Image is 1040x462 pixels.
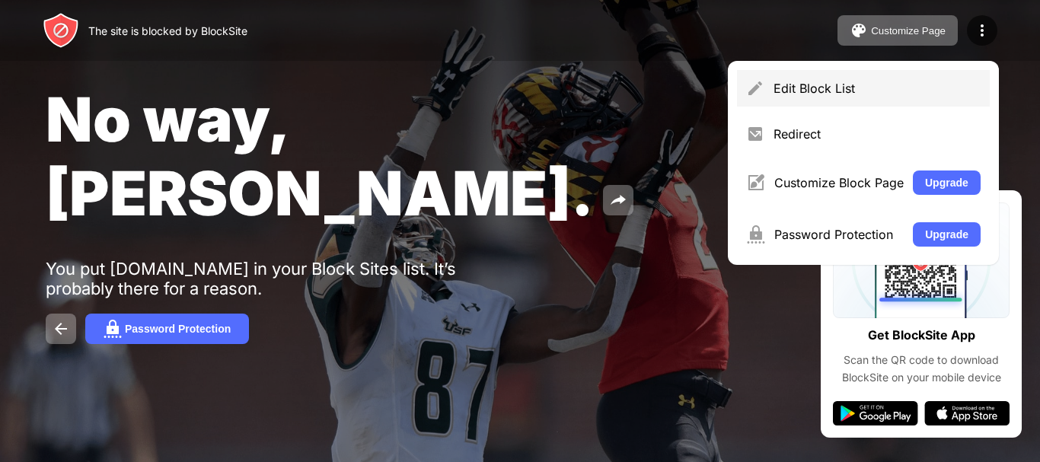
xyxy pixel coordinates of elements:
[104,320,122,338] img: password.svg
[774,227,904,242] div: Password Protection
[85,314,249,344] button: Password Protection
[52,320,70,338] img: back.svg
[774,175,904,190] div: Customize Block Page
[43,12,79,49] img: header-logo.svg
[46,259,516,298] div: You put [DOMAIN_NAME] in your Block Sites list. It’s probably there for a reason.
[746,174,765,192] img: menu-customize.svg
[125,323,231,335] div: Password Protection
[774,81,981,96] div: Edit Block List
[973,21,991,40] img: menu-icon.svg
[88,24,247,37] div: The site is blocked by BlockSite
[746,79,764,97] img: menu-pencil.svg
[913,222,981,247] button: Upgrade
[871,25,946,37] div: Customize Page
[609,191,627,209] img: share.svg
[913,170,981,195] button: Upgrade
[746,125,764,143] img: menu-redirect.svg
[850,21,868,40] img: pallet.svg
[746,225,765,244] img: menu-password.svg
[46,82,594,230] span: No way, [PERSON_NAME].
[774,126,981,142] div: Redirect
[837,15,958,46] button: Customize Page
